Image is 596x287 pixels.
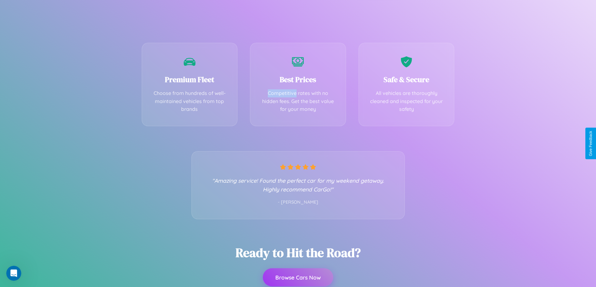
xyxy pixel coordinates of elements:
h3: Premium Fleet [151,74,228,85]
p: Competitive rates with no hidden fees. Get the best value for your money [260,89,336,113]
p: All vehicles are thoroughly cleaned and inspected for your safety [368,89,445,113]
h2: Ready to Hit the Road? [236,244,361,261]
div: Give Feedback [588,131,593,156]
iframe: Intercom live chat [6,266,21,281]
h3: Safe & Secure [368,74,445,85]
button: Browse Cars Now [263,268,333,286]
p: - [PERSON_NAME] [204,198,392,206]
h3: Best Prices [260,74,336,85]
p: "Amazing service! Found the perfect car for my weekend getaway. Highly recommend CarGo!" [204,176,392,194]
p: Choose from hundreds of well-maintained vehicles from top brands [151,89,228,113]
